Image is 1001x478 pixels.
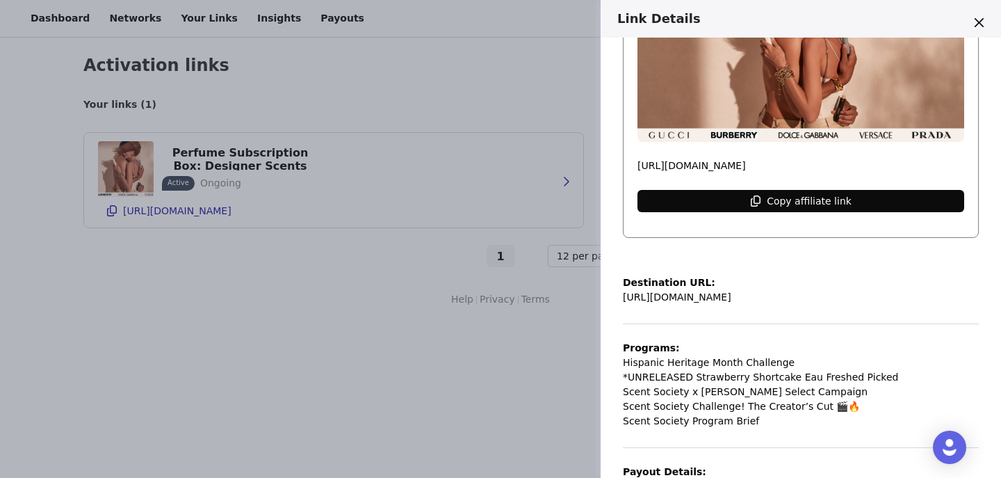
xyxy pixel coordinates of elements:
[623,414,898,429] p: Scent Society Program Brief
[617,11,966,26] h3: Link Details
[637,159,964,173] p: [URL][DOMAIN_NAME]
[623,385,898,399] p: Scent Society x [PERSON_NAME] Select Campaign
[623,276,731,290] p: Destination URL:
[968,11,990,33] button: Close
[623,290,731,305] p: [URL][DOMAIN_NAME]
[637,190,964,212] button: Copy affiliate link
[933,431,966,464] div: Open Intercom Messenger
[623,341,898,356] p: Programs:
[623,399,898,414] p: Scent Society Challenge! The Creator’s Cut 🎬🔥
[623,356,898,370] p: Hispanic Heritage Month Challenge
[623,370,898,385] p: *UNRELEASED Strawberry Shortcake Eau Freshed Picked
[767,196,852,207] p: Copy affiliate link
